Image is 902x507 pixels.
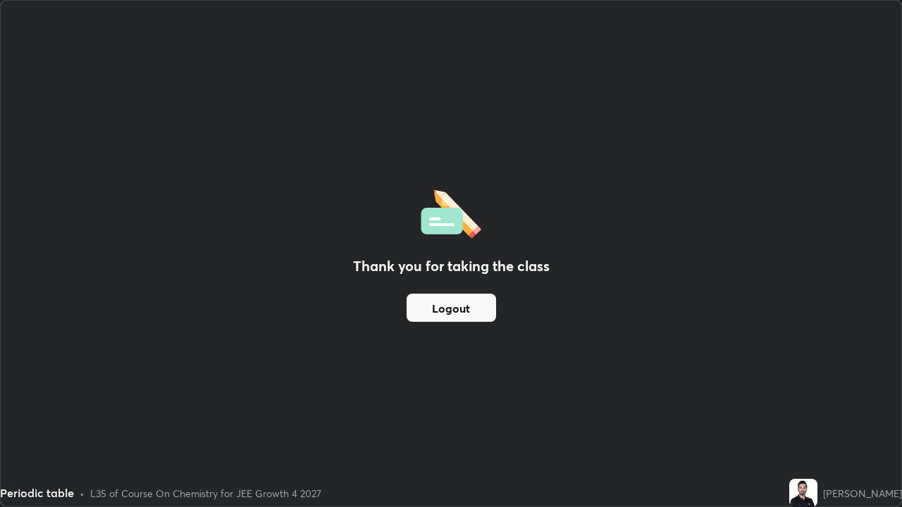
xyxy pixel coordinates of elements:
[421,185,481,239] img: offlineFeedback.1438e8b3.svg
[789,479,817,507] img: 4e1817fbb27c49faa6560c8ebe6e622e.jpg
[407,294,496,322] button: Logout
[80,486,85,501] div: •
[353,256,550,277] h2: Thank you for taking the class
[90,486,321,501] div: L35 of Course On Chemistry for JEE Growth 4 2027
[823,486,902,501] div: [PERSON_NAME]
